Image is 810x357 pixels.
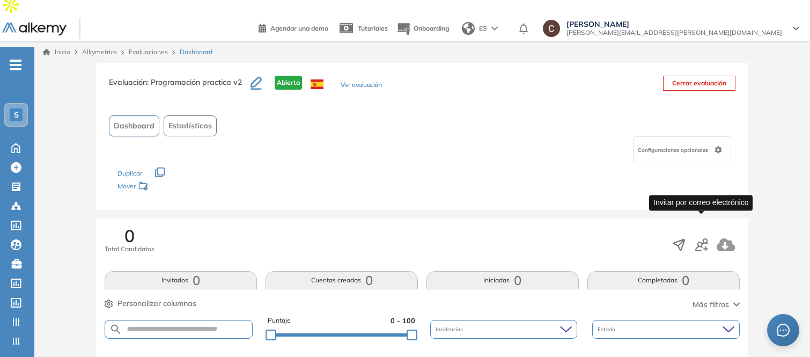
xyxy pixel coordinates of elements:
[663,76,735,91] button: Cerrar evaluación
[259,21,328,34] a: Agendar una demo
[268,316,291,326] span: Puntaje
[109,115,159,136] button: Dashboard
[391,316,415,326] span: 0 - 100
[105,271,257,289] button: Invitados0
[638,146,710,154] span: Configuraciones opcionales
[109,323,122,336] img: SEARCH_ALT
[270,24,328,32] span: Agendar una demo
[462,22,475,35] img: world
[311,79,323,89] img: ESP
[430,320,577,339] div: Incidencias
[479,24,487,33] span: ES
[414,24,449,32] span: Onboarding
[82,48,117,56] span: Alkymetrics
[114,120,154,132] span: Dashboard
[2,23,67,36] img: Logo
[337,14,388,42] a: Tutoriales
[436,325,465,333] span: Incidencias
[266,271,418,289] button: Cuentas creadas0
[592,320,739,339] div: Estado
[147,77,242,87] span: : Programación practica v2
[693,299,740,310] button: Más filtros
[341,80,381,91] button: Ver evaluación
[14,111,19,119] span: S
[117,169,142,177] span: Duplicar
[649,195,753,210] div: Invitar por correo electrónico
[168,120,212,132] span: Estadísticas
[129,48,168,56] a: Evaluaciones
[777,324,790,337] span: message
[566,28,782,37] span: [PERSON_NAME][EMAIL_ADDRESS][PERSON_NAME][DOMAIN_NAME]
[109,76,251,98] h3: Evaluación
[105,244,154,254] span: Total Candidatos
[164,115,217,136] button: Estadísticas
[566,20,782,28] span: [PERSON_NAME]
[587,271,740,289] button: Completadas0
[426,271,579,289] button: Iniciadas0
[358,24,388,32] span: Tutoriales
[10,64,21,66] i: -
[598,325,617,333] span: Estado
[693,299,729,310] span: Más filtros
[105,298,196,309] button: Personalizar columnas
[117,177,225,197] div: Mover
[633,136,731,163] div: Configuraciones opcionales
[396,17,449,40] button: Onboarding
[275,76,302,90] span: Abierta
[124,227,135,244] span: 0
[43,47,70,57] a: Inicio
[117,298,196,309] span: Personalizar columnas
[180,47,212,57] span: Dashboard
[491,26,498,31] img: arrow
